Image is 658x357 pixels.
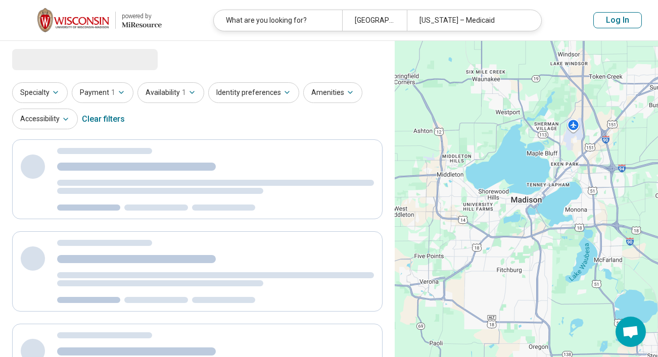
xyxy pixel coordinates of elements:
[12,82,68,103] button: Specialty
[12,49,97,69] span: Loading...
[342,10,406,31] div: [GEOGRAPHIC_DATA], [GEOGRAPHIC_DATA]
[407,10,535,31] div: [US_STATE] – Medicaid
[137,82,204,103] button: Availability1
[12,109,78,129] button: Accessibility
[303,82,362,103] button: Amenities
[616,317,646,347] div: Open chat
[82,107,125,131] div: Clear filters
[111,87,115,98] span: 1
[182,87,186,98] span: 1
[37,8,109,32] img: University of Wisconsin-Madison
[208,82,299,103] button: Identity preferences
[593,12,642,28] button: Log In
[214,10,342,31] div: What are you looking for?
[72,82,133,103] button: Payment1
[16,8,162,32] a: University of Wisconsin-Madisonpowered by
[122,12,162,21] div: powered by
